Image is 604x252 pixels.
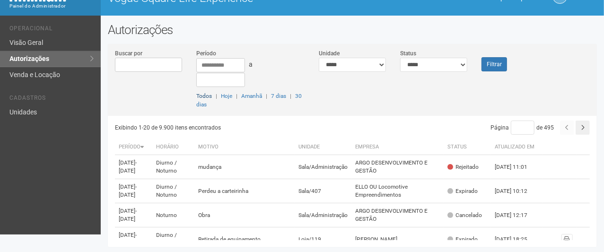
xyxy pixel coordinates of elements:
td: ARGO DESENVOLVIMENTO E GESTÃO [352,155,444,179]
td: Loja/119 [295,227,352,252]
span: | [266,93,267,99]
td: [DATE] 18:25 [491,227,543,252]
span: a [249,61,253,68]
span: - [DATE] [119,159,137,174]
td: Diurno / Noturno [152,227,194,252]
span: - [DATE] [119,208,137,222]
td: [DATE] [115,155,152,179]
a: 7 dias [271,93,286,99]
td: Noturno [152,203,194,227]
td: ARGO DESENVOLVIMENTO E GESTÃO [352,203,444,227]
td: Sala/Administração [295,155,352,179]
span: | [236,93,237,99]
div: Cancelado [447,211,482,219]
th: Status [444,139,491,155]
li: Operacional [9,25,94,35]
td: Diurno / Noturno [152,179,194,203]
span: | [216,93,217,99]
th: Motivo [194,139,295,155]
td: [DATE] [115,203,152,227]
td: [DATE] [115,179,152,203]
th: Horário [152,139,194,155]
div: Expirado [447,187,478,195]
th: Empresa [352,139,444,155]
label: Buscar por [115,49,142,58]
td: mudança [194,155,295,179]
a: Amanhã [241,93,262,99]
td: Sala/Administração [295,203,352,227]
td: [DATE] 12:17 [491,203,543,227]
a: Hoje [221,93,232,99]
td: Sala/407 [295,179,352,203]
th: Período [115,139,152,155]
span: | [290,93,291,99]
label: Status [400,49,416,58]
div: Painel do Administrador [9,2,94,10]
label: Período [196,49,216,58]
a: Todos [196,93,212,99]
div: Expirado [447,235,478,243]
div: Exibindo 1-20 de 9.900 itens encontrados [115,121,353,135]
li: Cadastros [9,95,94,104]
th: Unidade [295,139,352,155]
td: [DATE] 11:01 [491,155,543,179]
td: [DATE] [115,227,152,252]
span: - [DATE] [119,232,137,246]
span: - [DATE] [119,183,137,198]
td: Perdeu a carteirinha [194,179,295,203]
td: Obra [194,203,295,227]
td: Retirada de equipamento. [194,227,295,252]
td: ELLO OU Locomotive Empreendimentos [352,179,444,203]
span: Página de 495 [490,124,554,131]
th: Atualizado em [491,139,543,155]
button: Filtrar [481,57,507,71]
td: Diurno / Noturno [152,155,194,179]
td: [DATE] 10:12 [491,179,543,203]
td: [PERSON_NAME] [352,227,444,252]
h2: Autorizações [108,23,597,37]
div: Rejeitado [447,163,479,171]
label: Unidade [319,49,340,58]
